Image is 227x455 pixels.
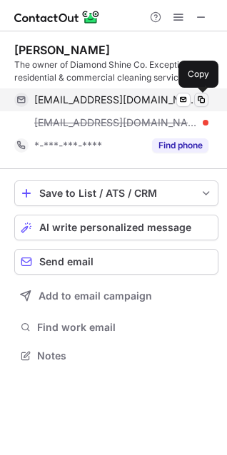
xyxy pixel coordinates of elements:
div: [PERSON_NAME] [14,43,110,57]
button: Add to email campaign [14,283,218,309]
div: The owner of Diamond Shine Co. Exceptional residential & commercial cleaning services. [14,58,218,84]
span: AI write personalized message [39,222,191,233]
button: Send email [14,249,218,275]
button: Reveal Button [152,138,208,153]
span: Notes [37,349,213,362]
span: [EMAIL_ADDRESS][DOMAIN_NAME] [34,116,198,129]
button: Notes [14,346,218,366]
span: Send email [39,256,94,267]
button: save-profile-one-click [14,180,218,206]
button: AI write personalized message [14,215,218,240]
img: ContactOut v5.3.10 [14,9,100,26]
span: [EMAIL_ADDRESS][DOMAIN_NAME] [34,93,198,106]
div: Save to List / ATS / CRM [39,188,193,199]
button: Find work email [14,317,218,337]
span: Find work email [37,321,213,334]
span: Add to email campaign [39,290,152,302]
